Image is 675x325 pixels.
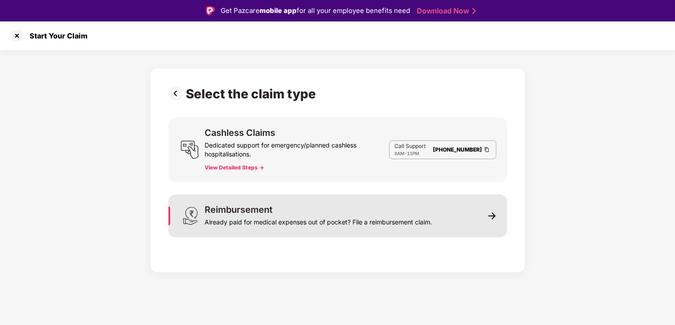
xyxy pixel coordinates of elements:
div: - [395,150,426,157]
div: Reimbursement [205,205,273,214]
img: svg+xml;base64,PHN2ZyBpZD0iUHJldi0zMngzMiIgeG1sbnM9Imh0dHA6Ly93d3cudzMub3JnLzIwMDAvc3ZnIiB3aWR0aD... [168,86,186,101]
div: Get Pazcare for all your employee benefits need [221,5,411,16]
div: Cashless Claims [205,128,275,137]
img: svg+xml;base64,PHN2ZyB3aWR0aD0iMjQiIGhlaWdodD0iMzEiIHZpZXdCb3g9IjAgMCAyNCAzMSIgZmlsbD0ibm9uZSIgeG... [181,207,200,225]
span: 8AM [395,151,405,156]
img: Logo [206,6,215,15]
div: Already paid for medical expenses out of pocket? File a reimbursement claim. [205,214,432,227]
img: Clipboard Icon [483,146,491,153]
img: Stroke [472,6,476,16]
div: Select the claim type [186,86,320,101]
div: Start Your Claim [24,31,88,40]
div: Dedicated support for emergency/planned cashless hospitalisations. [205,137,389,159]
p: Call Support [395,143,426,150]
span: 11PM [407,151,419,156]
img: svg+xml;base64,PHN2ZyB3aWR0aD0iMTEiIGhlaWdodD0iMTEiIHZpZXdCb3g9IjAgMCAxMSAxMSIgZmlsbD0ibm9uZSIgeG... [488,212,496,220]
button: View Detailed Steps -> [205,164,264,171]
a: Download Now [417,6,473,16]
img: svg+xml;base64,PHN2ZyB3aWR0aD0iMjQiIGhlaWdodD0iMjUiIHZpZXdCb3g9IjAgMCAyNCAyNSIgZmlsbD0ibm9uZSIgeG... [180,140,199,159]
strong: mobile app [260,6,297,15]
a: [PHONE_NUMBER] [433,146,482,153]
